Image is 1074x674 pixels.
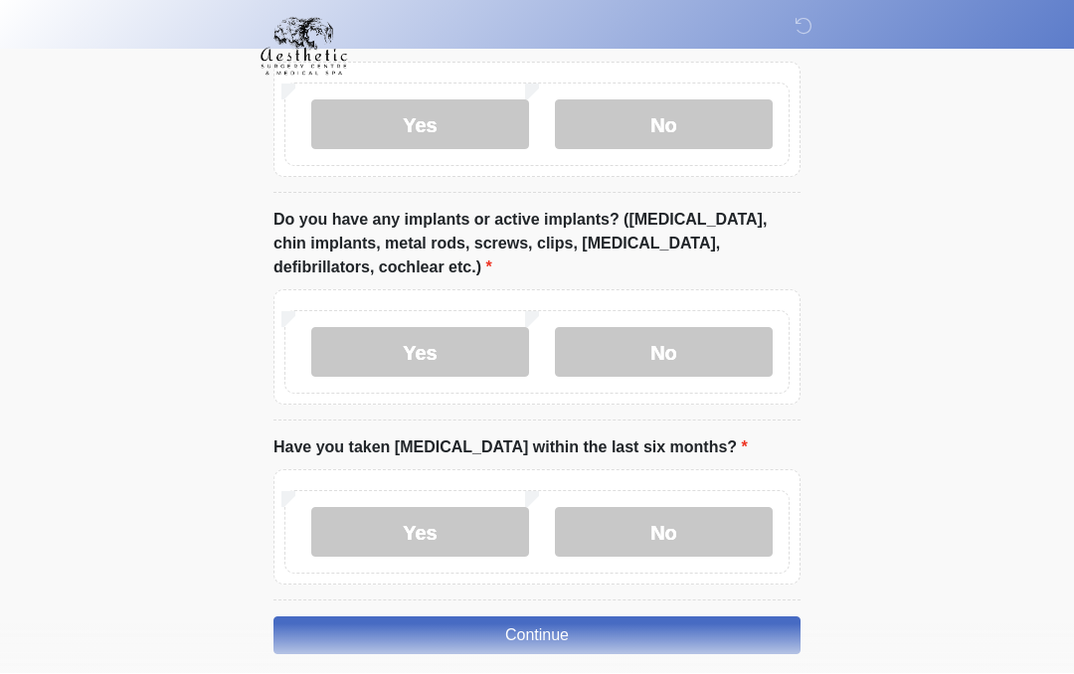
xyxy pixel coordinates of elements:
label: No [555,328,773,378]
button: Continue [273,617,801,655]
img: Aesthetic Surgery Centre, PLLC Logo [254,15,354,79]
label: No [555,508,773,558]
label: Yes [311,100,529,150]
label: Yes [311,328,529,378]
label: No [555,100,773,150]
label: Do you have any implants or active implants? ([MEDICAL_DATA], chin implants, metal rods, screws, ... [273,209,801,280]
label: Yes [311,508,529,558]
label: Have you taken [MEDICAL_DATA] within the last six months? [273,436,748,460]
